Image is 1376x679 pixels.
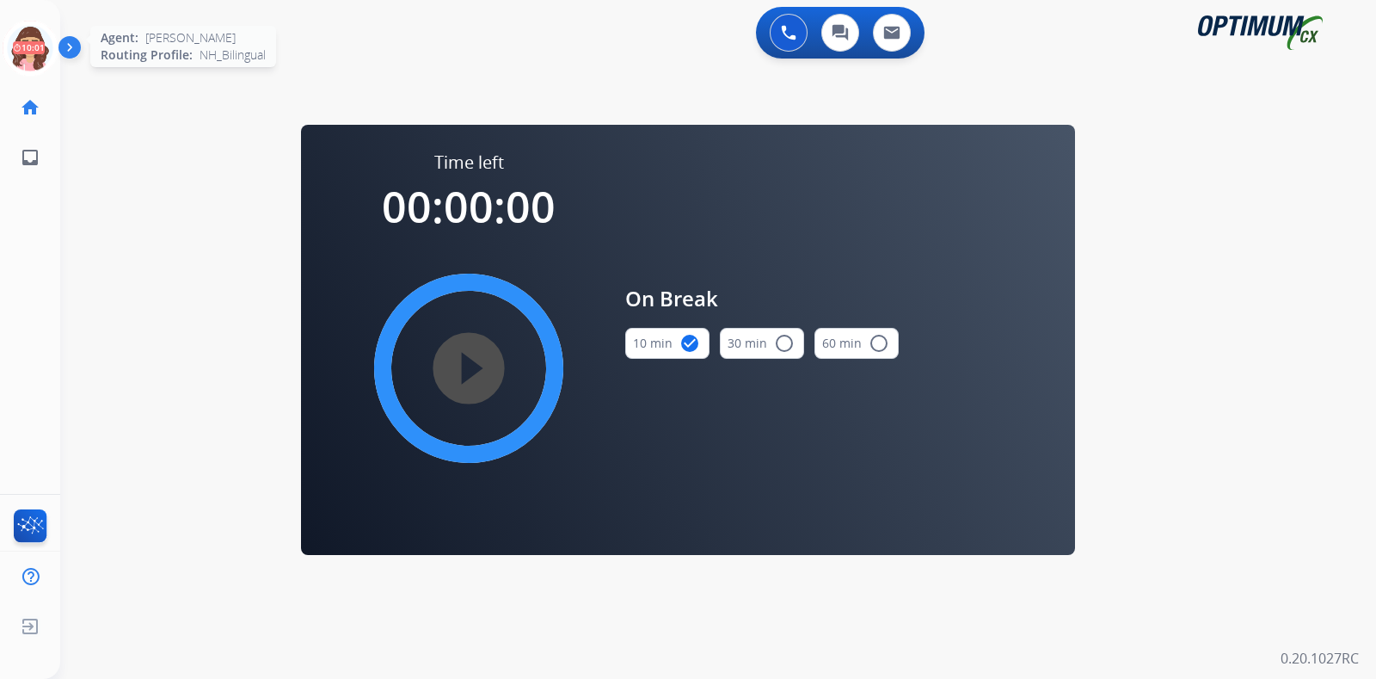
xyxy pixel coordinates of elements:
[434,151,504,175] span: Time left
[869,333,889,354] mat-icon: radio_button_unchecked
[774,333,795,354] mat-icon: radio_button_unchecked
[679,333,700,354] mat-icon: check_circle
[101,29,138,46] span: Agent:
[20,97,40,118] mat-icon: home
[101,46,193,64] span: Routing Profile:
[20,147,40,168] mat-icon: inbox
[814,328,899,359] button: 60 min
[625,328,709,359] button: 10 min
[458,358,479,379] mat-icon: play_circle_filled
[200,46,266,64] span: NH_Bilingual
[625,283,899,314] span: On Break
[382,177,556,236] span: 00:00:00
[145,29,236,46] span: [PERSON_NAME]
[1281,648,1359,669] p: 0.20.1027RC
[720,328,804,359] button: 30 min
